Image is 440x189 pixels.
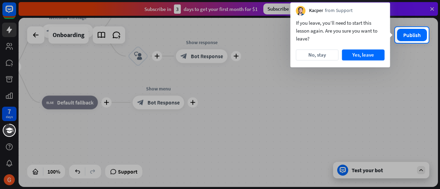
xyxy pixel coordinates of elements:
div: If you leave, you’ll need to start this lesson again. Are you sure you want to leave? [296,19,385,43]
button: No, stay [296,49,339,60]
button: Open LiveChat chat widget [5,3,26,23]
button: Publish [397,29,427,41]
span: Kacper [309,8,323,14]
button: Yes, leave [342,49,385,60]
span: from Support [325,8,353,14]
